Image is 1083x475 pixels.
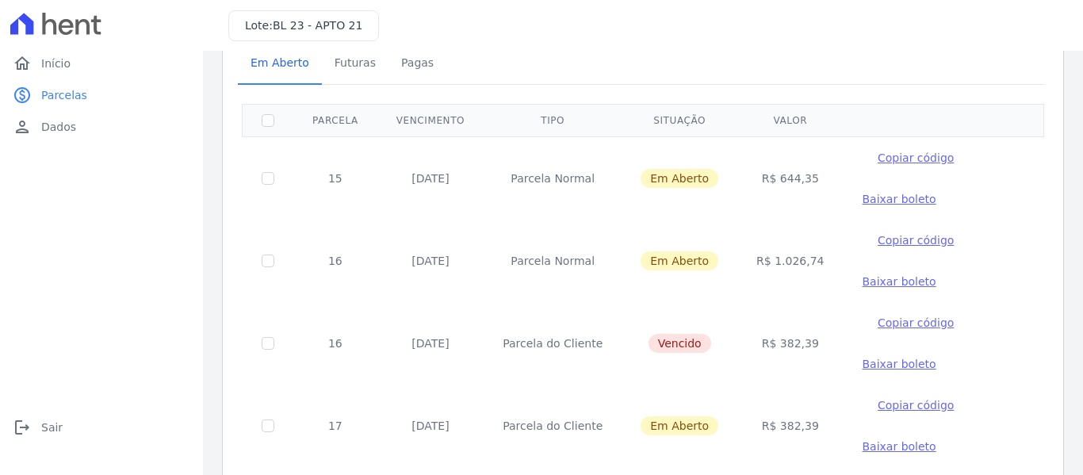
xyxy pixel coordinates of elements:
button: Copiar código [863,397,970,413]
td: Parcela do Cliente [484,385,622,467]
a: Futuras [322,44,388,85]
td: [DATE] [377,302,484,385]
span: Em Aberto [641,169,718,188]
span: BL 23 - APTO 21 [273,19,362,32]
span: Futuras [325,47,385,79]
span: Em Aberto [241,47,319,79]
span: Em Aberto [641,416,718,435]
a: Baixar boleto [863,191,936,207]
td: 16 [293,220,377,302]
span: Copiar código [878,151,954,164]
span: Dados [41,119,76,135]
td: 15 [293,136,377,220]
span: Vencido [649,334,711,353]
span: Em Aberto [641,251,718,270]
td: R$ 1.026,74 [737,220,843,302]
h3: Lote: [245,17,362,34]
span: Copiar código [878,399,954,412]
th: Parcela [293,104,377,136]
td: R$ 644,35 [737,136,843,220]
span: Baixar boleto [863,358,936,370]
span: Pagas [392,47,443,79]
span: Sair [41,419,63,435]
span: Copiar código [878,316,954,329]
th: Vencimento [377,104,484,136]
td: Parcela Normal [484,136,622,220]
a: Baixar boleto [863,356,936,372]
span: Copiar código [878,234,954,247]
a: homeInício [6,48,197,79]
td: Parcela do Cliente [484,302,622,385]
a: logoutSair [6,412,197,443]
td: R$ 382,39 [737,385,843,467]
i: logout [13,418,32,437]
a: Pagas [388,44,446,85]
span: Baixar boleto [863,193,936,205]
a: Em Aberto [238,44,322,85]
td: [DATE] [377,220,484,302]
td: R$ 382,39 [737,302,843,385]
button: Copiar código [863,232,970,248]
i: home [13,54,32,73]
td: [DATE] [377,136,484,220]
span: Baixar boleto [863,440,936,453]
td: [DATE] [377,385,484,467]
span: Início [41,56,71,71]
span: Baixar boleto [863,275,936,288]
span: Parcelas [41,87,87,103]
button: Copiar código [863,315,970,331]
th: Tipo [484,104,622,136]
a: personDados [6,111,197,143]
i: person [13,117,32,136]
a: Baixar boleto [863,274,936,289]
td: 16 [293,302,377,385]
td: Parcela Normal [484,220,622,302]
a: Baixar boleto [863,439,936,454]
button: Copiar código [863,150,970,166]
a: paidParcelas [6,79,197,111]
th: Situação [622,104,737,136]
th: Valor [737,104,843,136]
td: 17 [293,385,377,467]
i: paid [13,86,32,105]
